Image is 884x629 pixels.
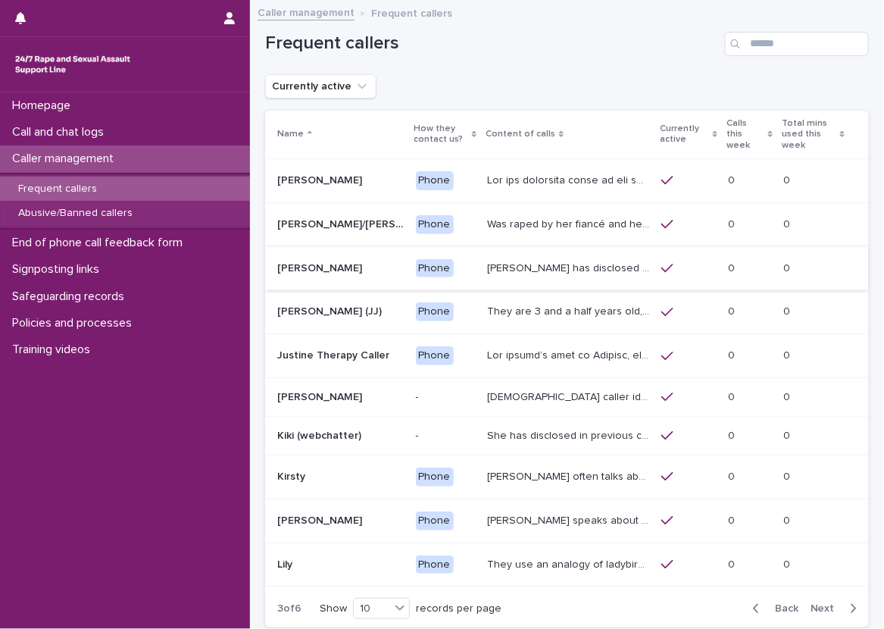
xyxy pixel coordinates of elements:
[6,343,102,357] p: Training videos
[414,120,468,149] p: How they contact us?
[277,302,385,318] p: [PERSON_NAME] (JJ)
[487,555,652,571] p: They use an analogy of ladybirds (blood) and white syrup (semen). They refer to their imagination...
[783,259,793,275] p: 0
[487,302,652,318] p: They are 3 and a half years old, and presents as this age, talking about dogs, drawing and food. ...
[783,555,793,571] p: 0
[265,246,869,290] tr: [PERSON_NAME][PERSON_NAME] Phone[PERSON_NAME] has disclosed that he was raped by 10 men when he w...
[6,262,111,277] p: Signposting links
[487,215,652,231] p: Was raped by her fiancé and he penetrated her with a knife, she called an ambulance and was taken...
[6,125,116,139] p: Call and chat logs
[783,346,793,362] p: 0
[725,32,869,56] input: Search
[487,388,652,404] p: Female caller identifies as Katie and sometimes ‘Anonymous’. She has disclosed in previous calls ...
[6,99,83,113] p: Homepage
[277,388,365,404] p: [PERSON_NAME]
[265,74,376,99] button: Currently active
[265,158,869,202] tr: [PERSON_NAME][PERSON_NAME] PhoneLor ips dolorsita conse ad eli seddoeius temp in utlab etd ma ali...
[741,602,804,615] button: Back
[277,555,295,571] p: Lily
[320,602,347,615] p: Show
[277,346,392,362] p: Justine Therapy Caller
[487,427,652,443] p: She has disclosed in previous chats that she is kept in an attic, and she’s being trafficked. Kik...
[783,215,793,231] p: 0
[487,512,652,527] p: Caller speaks about historic rape while she was at university by a man she was dating. She has re...
[265,290,869,334] tr: [PERSON_NAME] (JJ)[PERSON_NAME] (JJ) PhoneThey are 3 and a half years old, and presents as this a...
[728,388,738,404] p: 0
[487,346,652,362] p: The caller’s name is Justine, she is 25. Caller experienced SA 6 years ago and has also experienc...
[728,427,738,443] p: 0
[416,468,454,487] div: Phone
[265,334,869,378] tr: Justine Therapy CallerJustine Therapy Caller PhoneLor ipsumd’s amet co Adipisc, eli se 88. Doeius...
[265,499,869,543] tr: [PERSON_NAME][PERSON_NAME] Phone[PERSON_NAME] speaks about historic rape while she was at univers...
[416,555,454,574] div: Phone
[783,171,793,187] p: 0
[354,601,390,617] div: 10
[6,236,195,250] p: End of phone call feedback form
[487,468,652,483] p: Kirsty often talks about experiencing sexual violence by a family friend six years ago, and again...
[726,115,764,154] p: Calls this week
[486,126,555,142] p: Content of calls
[728,302,738,318] p: 0
[265,202,869,246] tr: [PERSON_NAME]/[PERSON_NAME]/Mille/Poppy/[PERSON_NAME] ('HOLD ME' HOLD MY HAND)[PERSON_NAME]/[PERS...
[416,302,454,321] div: Phone
[277,171,365,187] p: [PERSON_NAME]
[6,289,136,304] p: Safeguarding records
[277,259,365,275] p: [PERSON_NAME]
[265,543,869,587] tr: LilyLily PhoneThey use an analogy of ladybirds (blood) and white syrup (semen). They refer to the...
[6,152,126,166] p: Caller management
[804,602,869,615] button: Next
[416,171,454,190] div: Phone
[487,259,652,275] p: John has disclosed that he was raped by 10 men when he was homeless between the age of 26 -28yrs ...
[6,316,144,330] p: Policies and processes
[265,377,869,416] tr: [PERSON_NAME][PERSON_NAME] -[DEMOGRAPHIC_DATA] caller identifies as [PERSON_NAME] and sometimes ‘...
[416,602,501,615] p: records per page
[783,427,793,443] p: 0
[728,468,738,483] p: 0
[12,49,133,80] img: rhQMoQhaT3yELyF149Cw
[277,427,364,443] p: Kiki (webchatter)
[265,416,869,455] tr: Kiki (webchatter)Kiki (webchatter) -She has disclosed in previous chats that she is kept in an at...
[416,430,475,443] p: -
[416,259,454,278] div: Phone
[416,215,454,234] div: Phone
[265,590,314,627] p: 3 of 6
[783,512,793,527] p: 0
[782,115,836,154] p: Total mins used this week
[277,126,304,142] p: Name
[265,455,869,499] tr: KirstyKirsty Phone[PERSON_NAME] often talks about experiencing sexual violence by a family friend...
[416,346,454,365] div: Phone
[277,215,407,231] p: Jess/Saskia/Mille/Poppy/Eve ('HOLD ME' HOLD MY HAND)
[728,555,738,571] p: 0
[660,120,709,149] p: Currently active
[783,302,793,318] p: 0
[783,468,793,483] p: 0
[6,207,145,220] p: Abusive/Banned callers
[265,33,719,55] h1: Frequent callers
[258,3,355,20] a: Caller management
[277,468,308,483] p: Kirsty
[783,388,793,404] p: 0
[6,183,109,196] p: Frequent callers
[416,391,475,404] p: -
[487,171,652,187] p: She has described abuse in her childhood from an uncle and an older sister. The abuse from her un...
[728,215,738,231] p: 0
[728,346,738,362] p: 0
[766,603,798,614] span: Back
[416,512,454,530] div: Phone
[728,512,738,527] p: 0
[277,512,365,527] p: [PERSON_NAME]
[811,603,844,614] span: Next
[728,259,738,275] p: 0
[371,4,452,20] p: Frequent callers
[728,171,738,187] p: 0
